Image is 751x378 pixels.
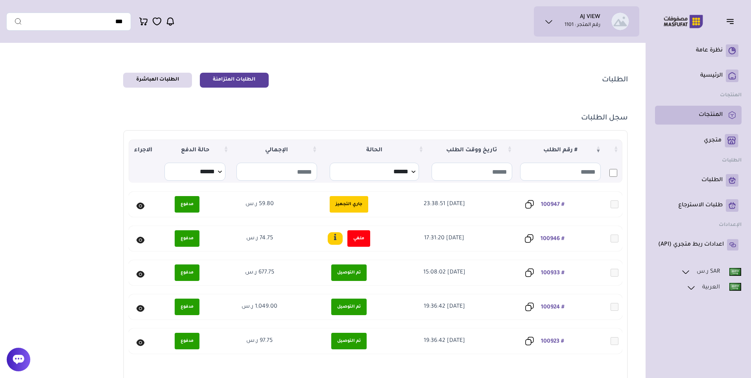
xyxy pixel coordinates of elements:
a: الطلبات المتزامنة [200,73,269,88]
span: [DATE] 19:36:42 [424,338,465,344]
div: تاريخ ووقت الطلب [428,139,516,161]
span: تم التوصيل [331,264,367,281]
a: متجري [658,134,738,147]
a: # 100924 [541,304,565,310]
td: 74.75 ر.س [218,226,301,251]
td: 97.75 ر.س [218,328,301,354]
span: مدفوع [175,264,199,281]
img: Eng [729,268,741,276]
span: مدفوع [175,299,199,315]
div: الاجراء [129,139,157,161]
span: مدفوع [175,196,199,213]
th: الإجمالي : activate to sort column ascending [232,139,321,161]
div: حالة الدفع [157,139,232,161]
p: المنتجات [699,111,723,119]
a: # 100947 [541,202,565,208]
td: 59.80 ر.س [218,192,301,217]
td: 677.75 ر.س [218,260,301,285]
h1: سجل الطلبات [581,114,628,123]
th: حالة الدفع : activate to sort column ascending [157,139,232,161]
h1: AJ VIEW [580,14,600,22]
div: الإجمالي [232,139,321,161]
img: Logo [658,14,709,29]
p: طلبات الاسترجاع [678,202,723,209]
p: الطلبات [701,176,723,184]
p: الرئيسية [700,72,723,80]
span: مدفوع [175,333,199,349]
th: الحالة : activate to sort column ascending [321,139,428,161]
a: # 100946 [541,236,565,242]
a: # 100923 [541,338,564,345]
strong: المنتجات [720,93,742,98]
div: # رقم الطلب [516,139,605,161]
a: العربية [686,283,742,293]
span: جاري التجهيز [330,196,368,213]
span: [DATE] 15:08:02 [423,270,465,276]
strong: الطلبات [722,158,742,163]
span: تم التوصيل [331,333,367,349]
a: الطلبات المباشرة [123,73,192,88]
td: 1,049.00 ر.س [218,294,301,319]
span: [DATE] 17:31:20 [424,235,464,242]
span: [DATE] 23:38:51 [424,201,465,207]
p: اعدادات ربط متجري (API) [658,241,724,249]
a: المنتجات [658,109,738,121]
strong: الإعدادات [719,222,742,228]
a: نظرة عامة [658,44,738,57]
img: AJ VIEW [611,13,629,30]
span: [DATE] 19:36:42 [424,304,465,310]
p: رقم المتجر : 1101 [565,22,600,29]
p: نظرة عامة [696,47,723,55]
th: # رقم الطلب : activate to sort column ascending [516,139,605,161]
a: اعدادات ربط متجري (API) [658,239,738,251]
div: الحالة [321,139,428,161]
th: : activate to sort column ascending [605,139,622,161]
a: # 100933 [541,270,565,276]
span: مدفوع [175,230,199,247]
p: متجري [704,137,721,145]
a: طلبات الاسترجاع [658,199,738,212]
th: الاجراء : activate to sort column ascending [129,139,157,161]
a: الطلبات [658,174,738,187]
a: الرئيسية [658,70,738,82]
span: تم التوصيل [331,299,367,315]
th: تاريخ ووقت الطلب : activate to sort column ascending [428,139,516,161]
a: SAR ر.س [681,267,742,277]
span: ملغي [347,230,370,247]
h1: الطلبات [602,75,628,85]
